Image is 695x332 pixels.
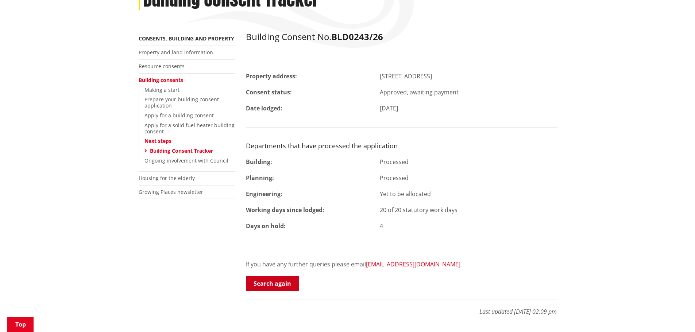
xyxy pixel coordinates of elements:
[139,188,203,195] a: Growing Places newsletter
[246,206,324,214] strong: Working days since lodged:
[246,276,299,291] a: Search again
[374,190,562,198] div: Yet to be allocated
[374,222,562,230] div: 4
[139,63,185,70] a: Resource consents
[246,72,297,80] strong: Property address:
[374,206,562,214] div: 20 of 20 statutory work days
[144,86,179,93] a: Making a start
[246,300,557,316] p: Last updated [DATE] 02:09 pm
[144,137,171,144] a: Next steps
[144,96,219,109] a: Prepare your building consent application
[246,104,282,112] strong: Date lodged:
[661,301,688,328] iframe: Messenger Launcher
[374,72,562,81] div: [STREET_ADDRESS]
[246,222,286,230] strong: Days on hold:
[144,112,214,119] a: Apply for a building consent
[374,88,562,97] div: Approved, awaiting payment
[139,49,213,56] a: Property and land information
[7,317,34,332] a: Top
[246,158,272,166] strong: Building:
[374,104,562,113] div: [DATE]
[246,142,557,150] h3: Departments that have processed the application
[139,35,234,42] a: Consents, building and property
[246,260,557,269] p: If you have any further queries please email .
[139,175,195,181] a: Housing for the elderly
[374,157,562,166] div: Processed
[139,77,183,83] a: Building consents
[246,174,274,182] strong: Planning:
[331,31,383,43] strong: BLD0243/26
[246,190,282,198] strong: Engineering:
[246,32,557,42] h2: Building Consent No.
[374,173,562,182] div: Processed
[150,147,213,154] a: Building Consent Tracker
[246,88,292,96] strong: Consent status:
[144,157,228,164] a: Ongoing involvement with Council
[366,260,460,268] a: [EMAIL_ADDRESS][DOMAIN_NAME]
[144,122,235,135] a: Apply for a solid fuel heater building consent​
